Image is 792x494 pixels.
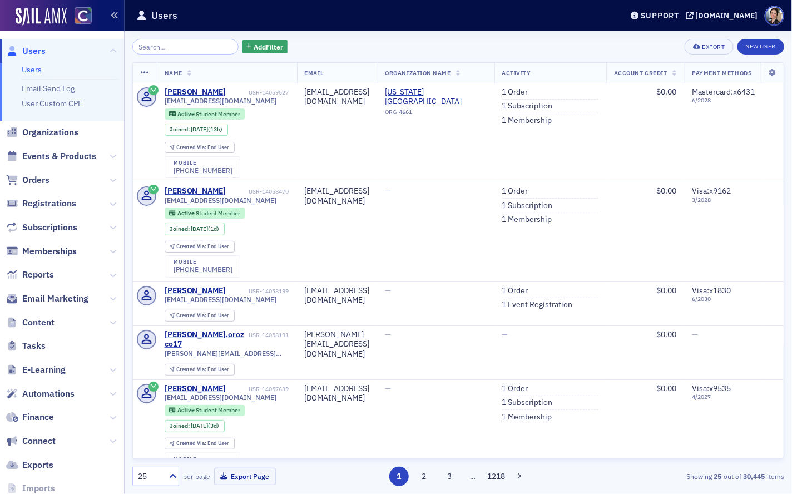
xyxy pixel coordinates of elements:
[165,97,277,105] span: [EMAIL_ADDRESS][DOMAIN_NAME]
[692,383,731,393] span: Visa : x9535
[6,126,78,139] a: Organizations
[686,12,762,19] button: [DOMAIN_NAME]
[502,69,531,77] span: Activity
[765,6,784,26] span: Profile
[176,312,207,319] span: Created Via :
[165,349,289,358] span: [PERSON_NAME][EMAIL_ADDRESS][DOMAIN_NAME]
[692,186,731,196] span: Visa : x9162
[165,384,226,394] div: [PERSON_NAME]
[22,150,96,162] span: Events & Products
[22,388,75,400] span: Automations
[191,225,219,233] div: (1d)
[165,295,277,304] span: [EMAIL_ADDRESS][DOMAIN_NAME]
[176,367,229,373] div: End User
[502,300,573,310] a: 1 Event Registration
[177,406,196,414] span: Active
[6,245,77,258] a: Memberships
[22,197,76,210] span: Registrations
[174,160,232,166] div: mobile
[657,383,677,393] span: $0.00
[176,441,229,447] div: End User
[22,269,54,281] span: Reports
[696,11,758,21] div: [DOMAIN_NAME]
[165,142,235,154] div: Created Via: End User
[22,411,54,423] span: Finance
[502,384,528,394] a: 1 Order
[575,471,784,481] div: Showing out of items
[502,329,508,339] span: —
[657,285,677,295] span: $0.00
[502,87,528,97] a: 1 Order
[170,126,191,133] span: Joined :
[165,286,226,296] a: [PERSON_NAME]
[191,422,208,429] span: [DATE]
[22,459,53,471] span: Exports
[502,186,528,196] a: 1 Order
[502,398,553,408] a: 1 Subscription
[692,329,699,339] span: —
[174,265,232,274] div: [PHONE_NUMBER]
[177,209,196,217] span: Active
[191,125,208,133] span: [DATE]
[305,330,370,359] div: [PERSON_NAME][EMAIL_ADDRESS][DOMAIN_NAME]
[196,209,240,217] span: Student Member
[165,196,277,205] span: [EMAIL_ADDRESS][DOMAIN_NAME]
[165,69,182,77] span: Name
[692,196,755,204] span: 3 / 2028
[214,468,276,485] button: Export Page
[165,405,245,416] div: Active: Active: Student Member
[465,471,481,481] span: …
[502,201,553,211] a: 1 Subscription
[165,186,226,196] div: [PERSON_NAME]
[22,245,77,258] span: Memberships
[6,340,46,352] a: Tasks
[176,243,207,250] span: Created Via :
[165,330,247,349] a: [PERSON_NAME].orozco17
[385,186,392,196] span: —
[657,329,677,339] span: $0.00
[6,364,66,376] a: E-Learning
[169,407,240,414] a: Active Student Member
[6,411,54,423] a: Finance
[191,422,219,429] div: (3d)
[22,126,78,139] span: Organizations
[165,123,228,136] div: Joined: 2025-09-29 00:00:00
[165,364,235,376] div: Created Via: End User
[132,39,239,55] input: Search…
[22,98,82,108] a: User Custom CPE
[228,89,289,96] div: USR-14059527
[692,295,755,303] span: 6 / 2030
[414,467,434,486] button: 2
[305,186,370,206] div: [EMAIL_ADDRESS][DOMAIN_NAME]
[165,108,245,120] div: Active: Active: Student Member
[22,340,46,352] span: Tasks
[165,87,226,97] div: [PERSON_NAME]
[165,393,277,402] span: [EMAIL_ADDRESS][DOMAIN_NAME]
[487,467,506,486] button: 1218
[440,467,459,486] button: 3
[176,439,207,447] span: Created Via :
[165,241,235,253] div: Created Via: End User
[305,87,370,107] div: [EMAIL_ADDRESS][DOMAIN_NAME]
[385,87,487,107] span: Colorado State University-Pueblo
[174,456,232,463] div: mobile
[712,471,724,481] strong: 25
[657,87,677,97] span: $0.00
[249,332,289,339] div: USR-14058191
[176,145,229,151] div: End User
[6,435,56,447] a: Connect
[228,288,289,295] div: USR-14058199
[702,44,725,50] div: Export
[165,310,235,322] div: Created Via: End User
[692,69,752,77] span: Payment Methods
[657,186,677,196] span: $0.00
[502,101,553,111] a: 1 Subscription
[305,286,370,305] div: [EMAIL_ADDRESS][DOMAIN_NAME]
[165,438,235,449] div: Created Via: End User
[165,420,225,432] div: Joined: 2025-09-26 00:00:00
[228,188,289,195] div: USR-14058470
[169,110,240,117] a: Active Student Member
[741,471,767,481] strong: 30,445
[165,223,225,235] div: Joined: 2025-09-28 00:00:00
[385,108,487,120] div: ORG-4661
